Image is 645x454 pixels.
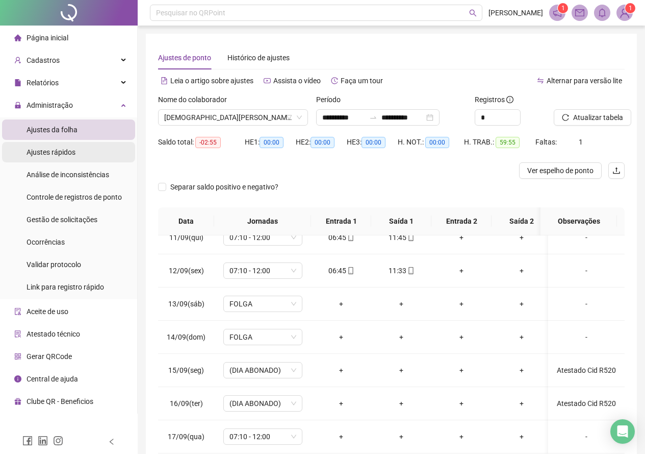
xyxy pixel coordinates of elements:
span: Página inicial [27,34,68,42]
span: 00:00 [311,137,334,148]
span: Ajustes da folha [27,126,78,134]
div: + [319,298,363,309]
span: (DIA ABONADO) [229,363,296,378]
div: H. TRAB.: [464,136,535,148]
span: 16/09(ter) [170,399,203,408]
div: + [379,365,423,376]
span: history [331,77,338,84]
th: Entrada 2 [431,207,492,235]
div: + [319,398,363,409]
img: 34092 [617,5,632,20]
span: 17/09(qua) [168,433,204,441]
span: 00:00 [260,137,283,148]
span: 14/09(dom) [167,333,205,341]
span: FOLGA [229,329,296,345]
div: 11:45 [379,232,423,243]
sup: 1 [558,3,568,13]
div: 06:45 [319,265,363,276]
sup: Atualize o seu contato no menu Meus Dados [625,3,635,13]
th: Entrada 1 [311,207,371,235]
div: + [500,232,544,243]
span: 12/09(sex) [169,267,204,275]
span: mobile [406,234,415,241]
span: FOLGA [229,296,296,312]
div: + [440,398,483,409]
div: Open Intercom Messenger [610,419,635,444]
div: + [379,431,423,442]
span: Central de ajuda [27,375,78,383]
span: Relatórios [27,79,59,87]
div: HE 3: [347,136,398,148]
span: Administração [27,101,73,109]
span: Faltas: [535,138,558,146]
span: reload [562,114,569,121]
span: user-add [14,57,21,64]
button: Atualizar tabela [554,109,631,126]
span: (DIA ABONADO) [229,396,296,411]
div: - [556,232,616,243]
th: Jornadas [214,207,311,235]
div: H. NOT.: [398,136,464,148]
span: search [469,9,477,17]
span: Ocorrências [27,238,65,246]
div: - [556,431,616,442]
span: down [296,114,302,121]
span: 00:00 [362,137,385,148]
div: + [500,398,544,409]
div: + [319,331,363,343]
div: + [500,431,544,442]
span: info-circle [506,96,513,103]
span: to [369,113,377,122]
span: mail [575,8,584,17]
span: 1 [561,5,565,12]
span: notification [553,8,562,17]
span: Registros [475,94,513,105]
span: Ajustes rápidos [27,148,75,156]
span: youtube [264,77,271,84]
span: 1 [579,138,583,146]
div: - [556,331,616,343]
label: Período [316,94,347,105]
span: Histórico de ajustes [227,54,290,62]
span: Faça um tour [341,77,383,85]
span: home [14,34,21,41]
span: Leia o artigo sobre ajustes [170,77,253,85]
div: + [440,331,483,343]
th: Observações [540,207,617,235]
span: 07:10 - 12:00 [229,429,296,444]
span: info-circle [14,375,21,383]
span: file-text [161,77,168,84]
span: 15/09(seg) [168,366,204,374]
span: 11/09(qui) [169,233,203,242]
div: + [440,298,483,309]
div: - [556,298,616,309]
span: Controle de registros de ponto [27,193,122,201]
div: HE 1: [245,136,296,148]
span: Gerar QRCode [27,352,72,361]
div: + [440,365,483,376]
span: -02:55 [195,137,221,148]
span: Link para registro rápido [27,283,104,291]
span: swap [537,77,544,84]
span: facebook [22,436,33,446]
div: + [440,431,483,442]
div: + [440,265,483,276]
span: lock [14,102,21,109]
span: audit [14,308,21,315]
th: Saída 1 [371,207,431,235]
span: instagram [53,436,63,446]
div: Saldo total: [158,136,245,148]
span: 13/09(sáb) [168,300,204,308]
span: mobile [346,234,354,241]
span: Clube QR - Beneficios [27,397,93,405]
span: mobile [406,267,415,274]
span: mobile [346,267,354,274]
div: + [379,331,423,343]
button: Ver espelho de ponto [519,162,602,179]
span: 07:10 - 12:00 [229,263,296,278]
div: + [319,431,363,442]
div: + [500,331,544,343]
span: Validar protocolo [27,260,81,269]
span: linkedin [38,436,48,446]
span: swap-right [369,113,377,122]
